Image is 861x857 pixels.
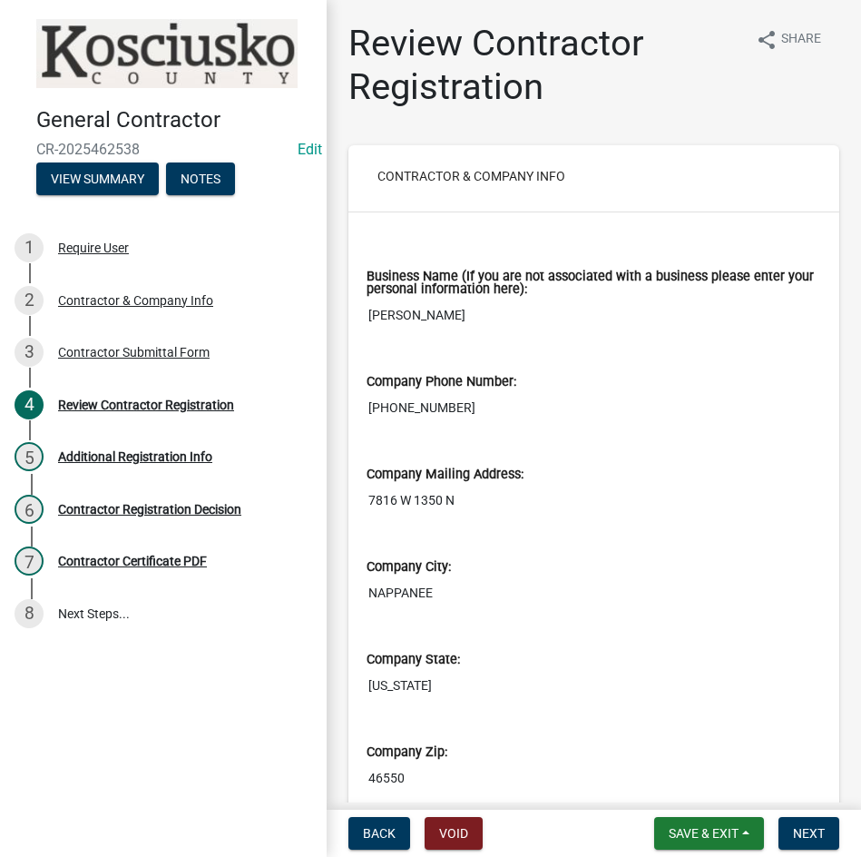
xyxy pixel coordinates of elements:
[15,599,44,628] div: 8
[36,163,159,195] button: View Summary
[166,172,235,187] wm-modal-confirm: Notes
[58,241,129,254] div: Require User
[58,346,210,359] div: Contractor Submittal Form
[36,19,298,88] img: Kosciusko County, Indiana
[15,390,44,419] div: 4
[58,399,234,411] div: Review Contractor Registration
[15,286,44,315] div: 2
[367,271,821,297] label: Business Name (If you are not associated with a business please enter your personal information h...
[669,826,739,841] span: Save & Exit
[348,817,410,850] button: Back
[298,141,322,158] wm-modal-confirm: Edit Application Number
[363,826,396,841] span: Back
[15,547,44,576] div: 7
[15,233,44,262] div: 1
[58,450,212,463] div: Additional Registration Info
[15,338,44,367] div: 3
[348,22,741,109] h1: Review Contractor Registration
[367,561,451,574] label: Company City:
[15,495,44,524] div: 6
[367,654,460,666] label: Company State:
[367,376,516,389] label: Company Phone Number:
[367,746,447,759] label: Company Zip:
[58,555,207,567] div: Contractor Certificate PDF
[756,29,778,51] i: share
[741,22,836,57] button: shareShare
[793,826,825,841] span: Next
[654,817,764,850] button: Save & Exit
[778,817,839,850] button: Next
[15,442,44,471] div: 5
[36,172,159,187] wm-modal-confirm: Summary
[58,503,241,516] div: Contractor Registration Decision
[298,141,322,158] a: Edit
[367,468,523,481] label: Company Mailing Address:
[166,163,235,195] button: Notes
[58,294,213,307] div: Contractor & Company Info
[36,107,312,133] h4: General Contractor
[425,817,483,850] button: Void
[36,141,290,158] span: CR-2025462538
[781,29,821,51] span: Share
[363,160,580,192] button: Contractor & Company Info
